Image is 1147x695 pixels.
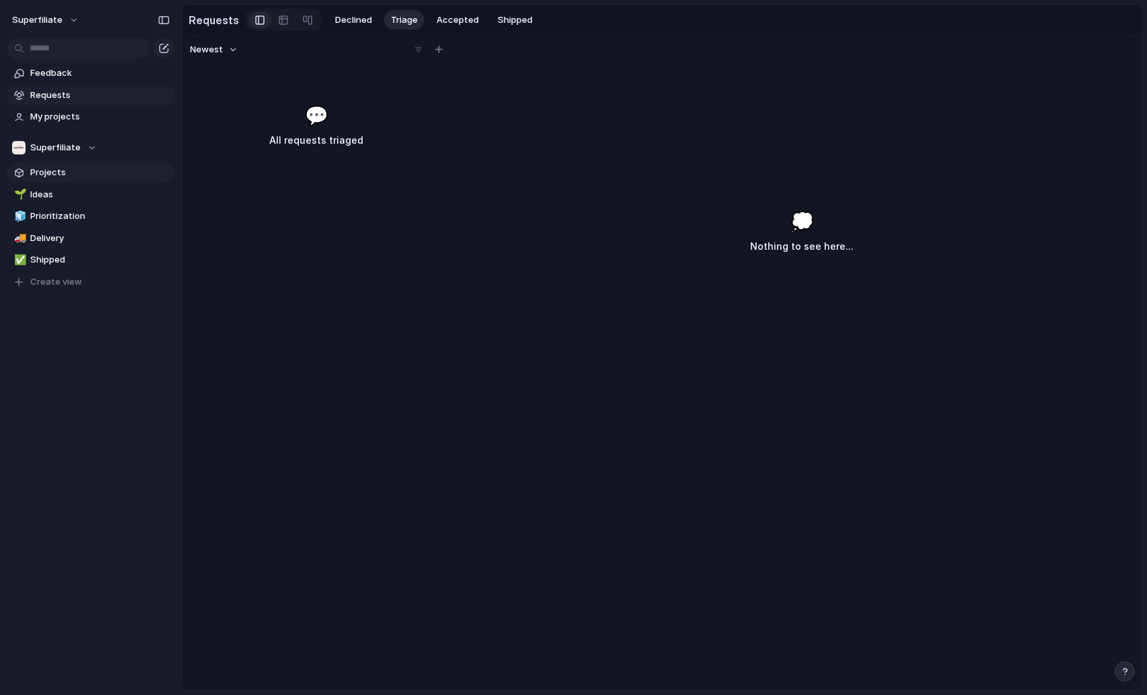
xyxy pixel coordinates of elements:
[14,187,24,202] div: 🌱
[12,188,26,201] button: 🌱
[30,210,170,223] span: Prioritization
[7,228,175,248] a: 🚚Delivery
[430,10,486,30] button: Accepted
[7,206,175,226] a: 🧊Prioritization
[7,185,175,205] a: 🌱Ideas
[305,101,328,130] span: 💬
[6,9,86,31] button: Superfiliate
[30,66,170,80] span: Feedback
[750,238,854,254] h3: Nothing to see here...
[30,232,170,245] span: Delivery
[790,207,814,236] span: 💭
[7,250,175,270] a: ✅Shipped
[30,110,170,124] span: My projects
[190,43,223,56] span: Newest
[7,85,175,105] a: Requests
[328,10,379,30] button: Declined
[12,253,26,267] button: ✅
[12,210,26,223] button: 🧊
[391,13,418,27] span: Triage
[12,232,26,245] button: 🚚
[7,163,175,183] a: Projects
[498,13,533,27] span: Shipped
[491,10,539,30] button: Shipped
[14,252,24,268] div: ✅
[14,209,24,224] div: 🧊
[7,63,175,83] a: Feedback
[30,141,81,154] span: Superfiliate
[30,166,170,179] span: Projects
[188,41,240,58] button: Newest
[335,13,372,27] span: Declined
[214,132,419,148] h3: All requests triaged
[14,230,24,246] div: 🚚
[384,10,424,30] button: Triage
[30,188,170,201] span: Ideas
[12,13,62,27] span: Superfiliate
[437,13,479,27] span: Accepted
[30,275,82,289] span: Create view
[30,89,170,102] span: Requests
[7,107,175,127] a: My projects
[7,272,175,292] button: Create view
[7,138,175,158] button: Superfiliate
[30,253,170,267] span: Shipped
[189,12,239,28] h2: Requests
